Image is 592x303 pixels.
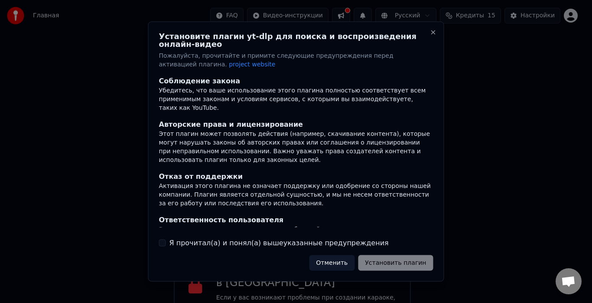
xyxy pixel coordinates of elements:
div: Отказ от поддержки [159,171,433,181]
div: Вы несете полную ответственность за любые действия, которые вы совершаете с использованием этого ... [159,225,433,260]
h2: Установите плагин yt-dlp для поиска и воспроизведения онлайн-видео [159,33,433,48]
label: Я прочитал(а) и понял(а) вышеуказанные предупреждения [169,237,389,248]
div: Активация этого плагина не означает поддержку или одобрение со стороны нашей компании. Плагин явл... [159,181,433,207]
div: Убедитесь, что ваше использование этого плагина полностью соответствует всем применимым законам и... [159,86,433,112]
div: Ответственность пользователя [159,214,433,225]
div: Этот плагин может позволять действия (например, скачивание контента), которые могут нарушать зако... [159,129,433,164]
p: Пожалуйста, прочитайте и примите следующие предупреждения перед активацией плагина. [159,52,433,69]
button: Отменить [309,255,355,270]
span: project website [229,61,275,68]
div: Соблюдение закона [159,76,433,86]
div: Авторские права и лицензирование [159,119,433,129]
